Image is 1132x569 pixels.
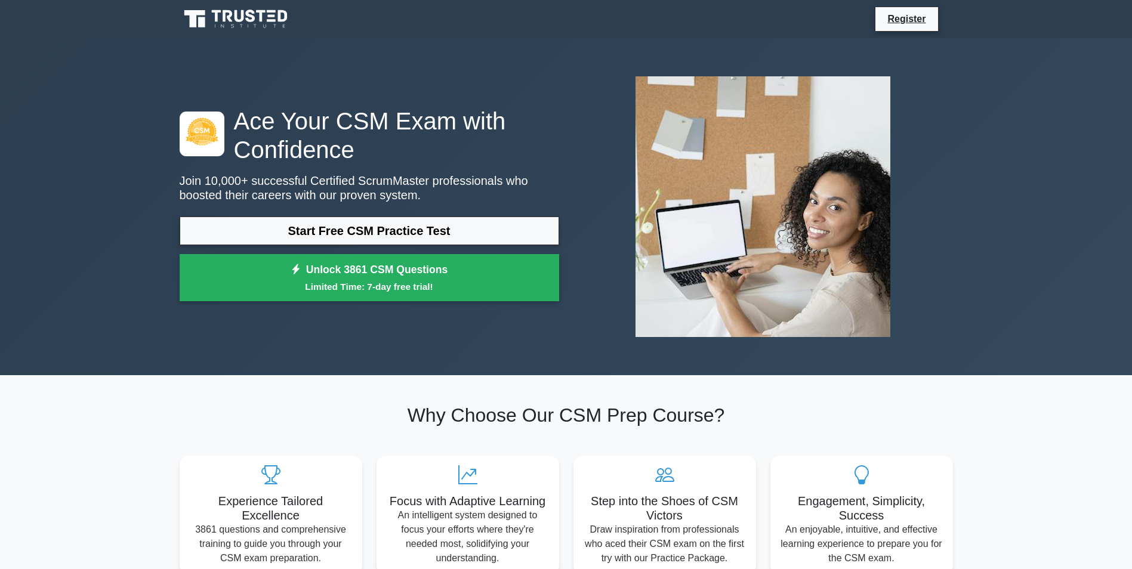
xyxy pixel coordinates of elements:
[195,280,544,293] small: Limited Time: 7-day free trial!
[386,508,550,565] p: An intelligent system designed to focus your efforts where they're needed most, solidifying your ...
[180,404,953,426] h2: Why Choose Our CSM Prep Course?
[180,254,559,302] a: Unlock 3861 CSM QuestionsLimited Time: 7-day free trial!
[583,522,747,565] p: Draw inspiration from professionals who aced their CSM exam on the first try with our Practice Pa...
[386,494,550,508] h5: Focus with Adaptive Learning
[180,174,559,202] p: Join 10,000+ successful Certified ScrumMaster professionals who boosted their careers with our pr...
[583,494,747,522] h5: Step into the Shoes of CSM Victors
[780,494,943,522] h5: Engagement, Simplicity, Success
[180,107,559,164] h1: Ace Your CSM Exam with Confidence
[780,522,943,565] p: An enjoyable, intuitive, and effective learning experience to prepare you for the CSM exam.
[880,11,933,26] a: Register
[189,522,353,565] p: 3861 questions and comprehensive training to guide you through your CSM exam preparation.
[189,494,353,522] h5: Experience Tailored Excellence
[180,217,559,245] a: Start Free CSM Practice Test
